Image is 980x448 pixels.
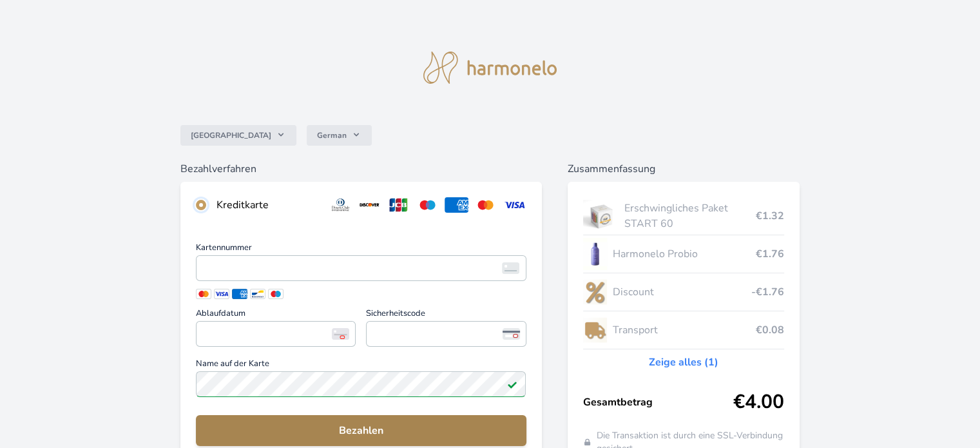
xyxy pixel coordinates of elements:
[423,52,557,84] img: logo.svg
[416,197,439,213] img: maestro.svg
[583,238,608,270] img: CLEAN_PROBIO_se_stinem_x-lo.jpg
[612,246,755,262] span: Harmonelo Probio
[196,415,526,446] button: Bezahlen
[317,130,347,141] span: German
[507,379,517,389] img: Feld gültig
[756,246,784,262] span: €1.76
[733,391,784,414] span: €4.00
[756,208,784,224] span: €1.32
[751,284,784,300] span: -€1.76
[196,244,526,255] span: Kartennummer
[329,197,352,213] img: diners.svg
[358,197,381,213] img: discover.svg
[502,262,519,274] img: card
[206,423,515,438] span: Bezahlen
[196,309,356,321] span: Ablaufdatum
[583,314,608,346] img: delivery-lo.png
[612,322,755,338] span: Transport
[503,197,526,213] img: visa.svg
[612,284,751,300] span: Discount
[445,197,468,213] img: amex.svg
[191,130,271,141] span: [GEOGRAPHIC_DATA]
[624,200,755,231] span: Erschwingliches Paket START 60
[583,394,733,410] span: Gesamtbetrag
[387,197,410,213] img: jcb.svg
[202,325,350,343] iframe: Iframe für Ablaufdatum
[568,161,800,177] h6: Zusammenfassung
[180,161,541,177] h6: Bezahlverfahren
[649,355,718,370] a: Zeige alles (1)
[196,360,526,371] span: Name auf der Karte
[583,200,620,232] img: start.jpg
[366,309,526,321] span: Sicherheitscode
[196,371,526,397] input: Name auf der KarteFeld gültig
[202,259,520,277] iframe: Iframe für Kartennummer
[756,322,784,338] span: €0.08
[216,197,318,213] div: Kreditkarte
[307,125,372,146] button: German
[372,325,520,343] iframe: Iframe für Sicherheitscode
[332,328,349,340] img: Ablaufdatum
[180,125,296,146] button: [GEOGRAPHIC_DATA]
[474,197,497,213] img: mc.svg
[583,276,608,308] img: discount-lo.png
